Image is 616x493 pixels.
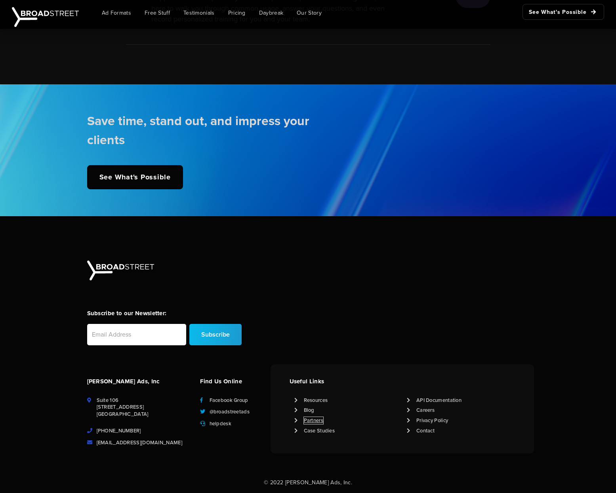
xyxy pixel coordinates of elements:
img: Broadstreet | The Ad Manager for Small Publishers [12,7,79,27]
span: Ad Formats [102,9,131,17]
a: Our Story [291,4,328,22]
a: helpdesk [210,420,231,427]
a: Facebook Group [210,397,248,404]
span: Pricing [228,9,246,17]
a: @broadstreetads [210,408,250,415]
a: Contact [416,427,435,434]
a: API Documentation [416,397,462,404]
span: Our Story [297,9,322,17]
span: Free Stuff [145,9,170,17]
h2: Save time, stand out, and impress your clients [87,111,341,149]
input: Email Address [87,324,186,345]
a: Partners [304,417,323,424]
span: Daybreak [259,9,283,17]
a: Careers [416,407,435,414]
a: Ad Formats [96,4,137,22]
a: See What's Possible [523,4,604,20]
span: Testimonials [183,9,215,17]
a: Privacy Policy [416,417,448,424]
h4: Find Us Online [200,377,266,386]
a: Testimonials [177,4,221,22]
a: Daybreak [253,4,289,22]
li: Suite 106 [STREET_ADDRESS] [GEOGRAPHIC_DATA] [87,397,191,418]
h4: Subscribe to our Newsletter: [87,309,242,318]
a: [EMAIL_ADDRESS][DOMAIN_NAME] [97,439,182,446]
h4: Useful Links [290,377,515,386]
a: Resources [304,397,328,404]
a: Pricing [222,4,252,22]
a: See What's Possible [87,165,183,189]
a: Blog [304,407,315,414]
img: Broadstreet | The Ad Manager for Small Publishers [87,261,154,280]
a: Free Stuff [139,4,176,22]
a: [PHONE_NUMBER] [97,427,141,434]
h4: [PERSON_NAME] Ads, Inc [87,377,191,386]
input: Subscribe [189,324,242,345]
a: Case Studies [304,427,335,434]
